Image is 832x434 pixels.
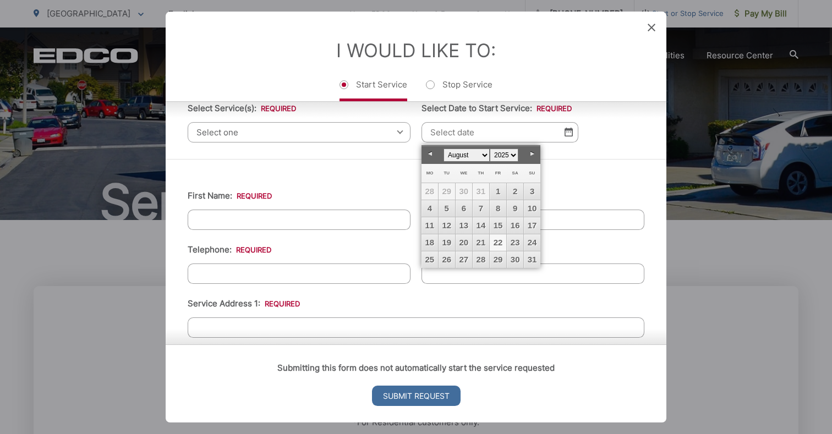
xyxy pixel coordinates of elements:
[439,200,455,217] a: 5
[490,149,518,162] select: Select year
[422,234,438,251] a: 18
[490,251,506,268] a: 29
[439,183,455,200] span: 29
[188,245,271,255] label: Telephone:
[524,234,540,251] a: 24
[507,234,523,251] a: 23
[422,217,438,234] a: 11
[507,251,523,268] a: 30
[473,183,489,200] span: 31
[426,171,434,175] span: Monday
[439,217,455,234] a: 12
[188,299,300,309] label: Service Address 1:
[422,146,438,162] a: Prev
[478,171,484,175] span: Thursday
[490,200,506,217] a: 8
[456,217,472,234] a: 13
[524,146,540,162] a: Next
[565,128,573,137] img: Select date
[444,149,490,162] select: Select month
[422,122,578,142] input: Select date
[512,171,518,175] span: Saturday
[529,171,535,175] span: Sunday
[507,183,523,200] a: 2
[460,171,467,175] span: Wednesday
[422,183,438,200] span: 28
[473,251,489,268] a: 28
[277,362,555,373] strong: Submitting this form does not automatically start the service requested
[490,183,506,200] a: 1
[507,217,523,234] a: 16
[372,386,461,406] input: Submit Request
[444,171,450,175] span: Tuesday
[422,251,438,268] a: 25
[422,200,438,217] a: 4
[439,251,455,268] a: 26
[456,183,472,200] span: 30
[490,217,506,234] a: 15
[490,234,506,251] a: 22
[188,122,410,142] span: Select one
[188,191,272,201] label: First Name:
[507,200,523,217] a: 9
[495,171,501,175] span: Friday
[456,251,472,268] a: 27
[456,200,472,217] a: 6
[473,217,489,234] a: 14
[426,79,492,101] label: Stop Service
[524,200,540,217] a: 10
[524,251,540,268] a: 31
[456,234,472,251] a: 20
[473,200,489,217] a: 7
[336,39,496,62] label: I Would Like To:
[439,234,455,251] a: 19
[524,183,540,200] a: 3
[340,79,407,101] label: Start Service
[524,217,540,234] a: 17
[473,234,489,251] a: 21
